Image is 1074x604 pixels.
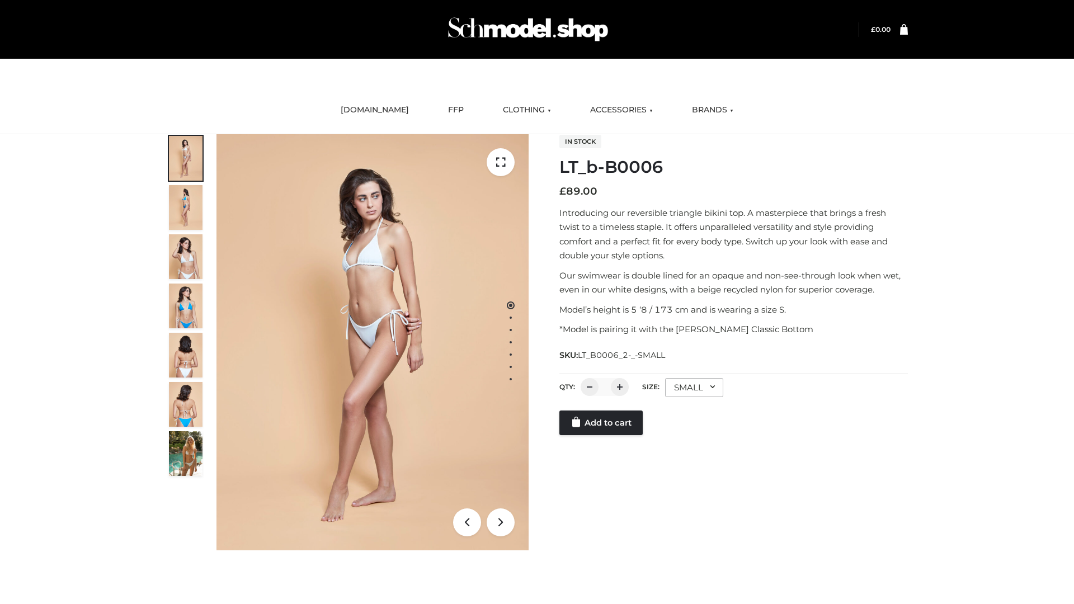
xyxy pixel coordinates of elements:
img: ArielClassicBikiniTop_CloudNine_AzureSky_OW114ECO_1 [216,134,529,550]
a: ACCESSORIES [582,98,661,122]
p: Model’s height is 5 ‘8 / 173 cm and is wearing a size S. [559,303,908,317]
img: Schmodel Admin 964 [444,7,612,51]
a: FFP [440,98,472,122]
img: ArielClassicBikiniTop_CloudNine_AzureSky_OW114ECO_8-scaled.jpg [169,382,202,427]
img: Arieltop_CloudNine_AzureSky2.jpg [169,431,202,476]
span: £ [559,185,566,197]
img: ArielClassicBikiniTop_CloudNine_AzureSky_OW114ECO_3-scaled.jpg [169,234,202,279]
p: Introducing our reversible triangle bikini top. A masterpiece that brings a fresh twist to a time... [559,206,908,263]
img: ArielClassicBikiniTop_CloudNine_AzureSky_OW114ECO_7-scaled.jpg [169,333,202,377]
label: QTY: [559,383,575,391]
a: £0.00 [871,25,891,34]
img: ArielClassicBikiniTop_CloudNine_AzureSky_OW114ECO_4-scaled.jpg [169,284,202,328]
a: CLOTHING [494,98,559,122]
span: SKU: [559,348,666,362]
a: [DOMAIN_NAME] [332,98,417,122]
div: SMALL [665,378,723,397]
a: BRANDS [684,98,742,122]
img: ArielClassicBikiniTop_CloudNine_AzureSky_OW114ECO_2-scaled.jpg [169,185,202,230]
bdi: 0.00 [871,25,891,34]
label: Size: [642,383,660,391]
bdi: 89.00 [559,185,597,197]
span: £ [871,25,875,34]
span: LT_B0006_2-_-SMALL [578,350,665,360]
p: *Model is pairing it with the [PERSON_NAME] Classic Bottom [559,322,908,337]
span: In stock [559,135,601,148]
a: Add to cart [559,410,643,435]
h1: LT_b-B0006 [559,157,908,177]
img: ArielClassicBikiniTop_CloudNine_AzureSky_OW114ECO_1-scaled.jpg [169,136,202,181]
p: Our swimwear is double lined for an opaque and non-see-through look when wet, even in our white d... [559,268,908,297]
